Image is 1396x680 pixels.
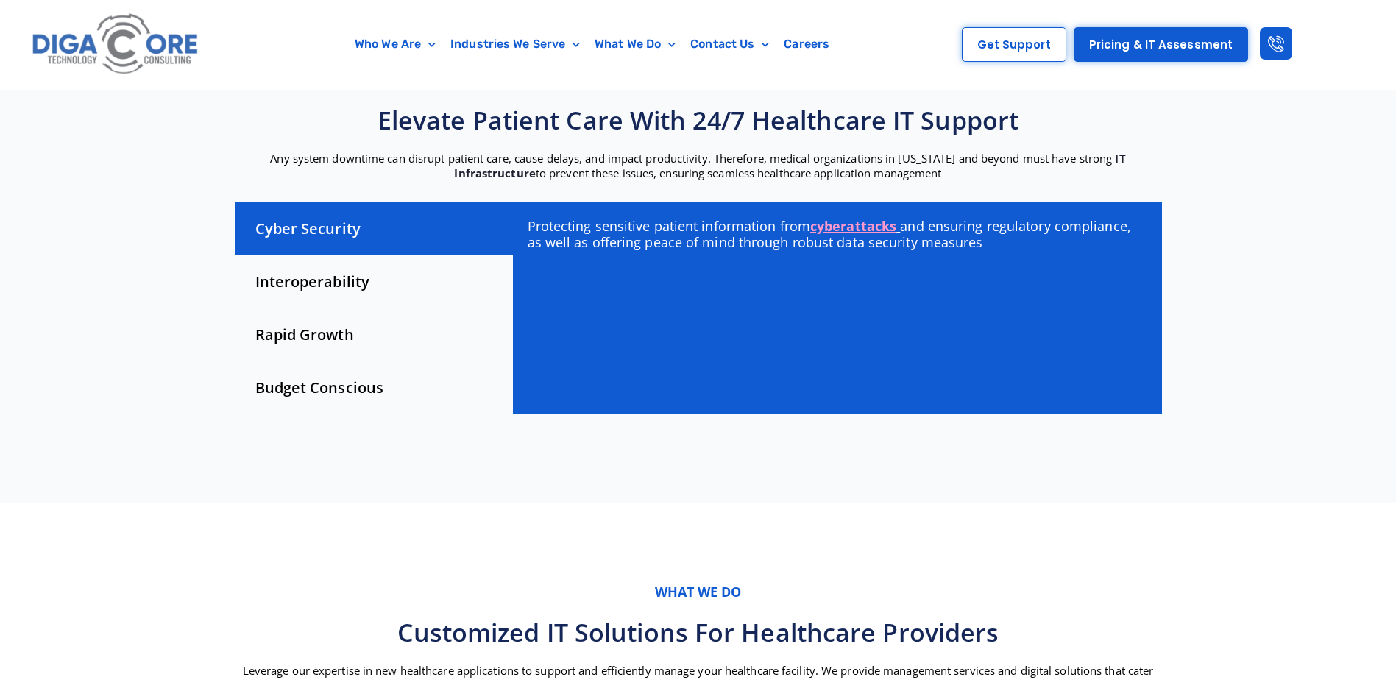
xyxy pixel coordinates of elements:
[235,202,513,255] div: Cyber Security
[776,27,837,61] a: Careers
[227,584,1169,601] p: What we do
[962,27,1066,62] a: Get Support
[1089,39,1233,50] span: Pricing & IT Assessment
[28,7,204,82] img: Digacore logo 1
[227,616,1169,648] h3: Customized IT Solutions for Healthcare Providers
[977,39,1051,50] span: Get Support
[274,27,910,61] nav: Menu
[454,151,1125,180] a: IT Infrastructure
[443,27,587,61] a: Industries We Serve
[810,217,896,235] a: cyberattacks
[1074,27,1248,62] a: Pricing & IT Assessment
[347,27,443,61] a: Who We Are
[227,151,1169,180] p: Any system downtime can disrupt patient care, cause delays, and impact productivity. Therefore, m...
[235,255,513,308] div: Interoperability
[587,27,683,61] a: What We Do
[227,104,1169,136] h2: Elevate Patient Care with 24/7 Healthcare IT Support
[528,218,1147,250] p: Protecting sensitive patient information from and ensuring regulatory compliance, as well as offe...
[235,308,513,361] div: Rapid Growth
[683,27,776,61] a: Contact Us
[235,361,513,414] div: Budget Conscious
